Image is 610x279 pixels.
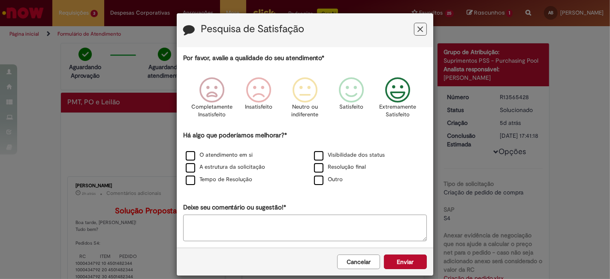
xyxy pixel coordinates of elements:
label: Resolução final [314,163,366,171]
label: A estrutura da solicitação [186,163,265,171]
div: Neutro ou indiferente [283,71,327,130]
div: Extremamente Satisfeito [376,71,420,130]
p: Completamente Insatisfeito [192,103,233,119]
div: Há algo que poderíamos melhorar?* [183,131,427,186]
button: Cancelar [337,255,380,269]
p: Satisfeito [339,103,363,111]
label: Outro [314,176,343,184]
label: Visibilidade dos status [314,151,385,159]
label: O atendimento em si [186,151,253,159]
p: Insatisfeito [245,103,272,111]
label: Por favor, avalie a qualidade do seu atendimento* [183,54,324,63]
label: Deixe seu comentário ou sugestão!* [183,203,286,212]
div: Satisfeito [329,71,373,130]
div: Insatisfeito [237,71,281,130]
p: Extremamente Satisfeito [379,103,416,119]
div: Completamente Insatisfeito [190,71,234,130]
label: Pesquisa de Satisfação [201,24,304,35]
p: Neutro ou indiferente [290,103,320,119]
button: Enviar [384,255,427,269]
label: Tempo de Resolução [186,176,252,184]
